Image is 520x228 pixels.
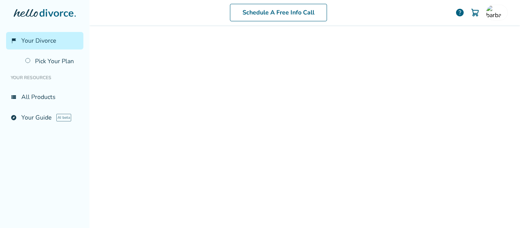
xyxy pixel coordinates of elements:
[56,114,71,121] span: AI beta
[6,109,83,126] a: exploreYour GuideAI beta
[11,94,17,100] span: view_list
[11,115,17,121] span: explore
[230,4,327,21] a: Schedule A Free Info Call
[6,70,83,85] li: Your Resources
[486,5,501,20] img: barbaradesa@gmail.com
[11,38,17,44] span: flag_2
[471,8,480,17] img: Cart
[21,53,83,70] a: Pick Your Plan
[6,32,83,49] a: flag_2Your Divorce
[6,88,83,106] a: view_listAll Products
[21,37,56,45] span: Your Divorce
[455,8,464,17] a: help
